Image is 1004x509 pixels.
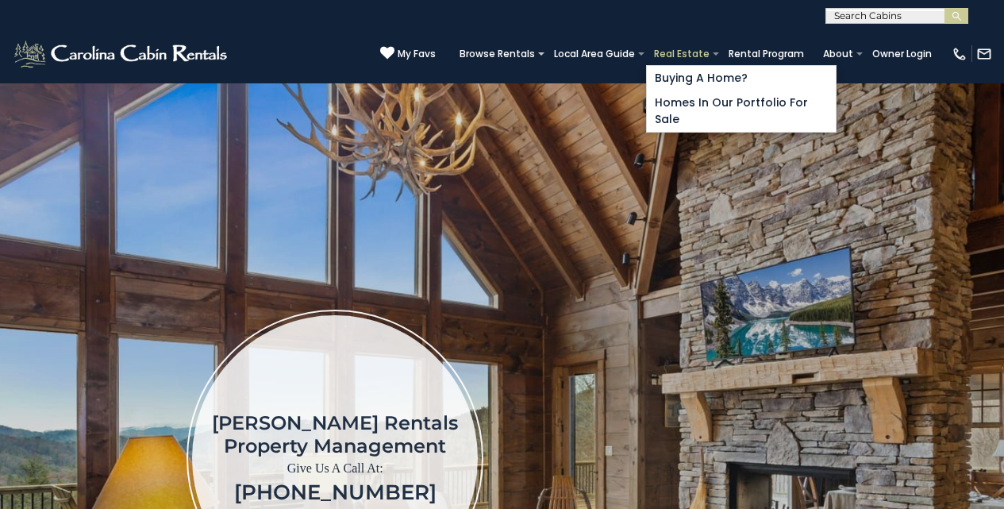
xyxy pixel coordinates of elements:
[452,43,543,65] a: Browse Rentals
[234,480,437,505] a: [PHONE_NUMBER]
[646,43,717,65] a: Real Estate
[647,91,836,132] a: Homes in Our Portfolio For Sale
[398,47,436,61] span: My Favs
[12,38,232,70] img: White-1-2.png
[864,43,940,65] a: Owner Login
[952,46,967,62] img: phone-regular-white.png
[546,43,643,65] a: Local Area Guide
[380,46,436,62] a: My Favs
[815,43,861,65] a: About
[647,66,836,91] a: Buying A Home?
[212,457,458,480] p: Give Us A Call At:
[721,43,812,65] a: Rental Program
[212,411,458,457] h1: [PERSON_NAME] Rentals Property Management
[976,46,992,62] img: mail-regular-white.png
